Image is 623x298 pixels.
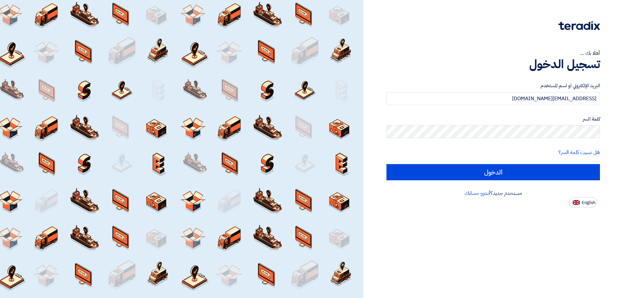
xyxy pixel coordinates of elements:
[569,197,597,208] button: English
[573,200,580,205] img: en-US.png
[386,189,600,197] div: مستخدم جديد؟
[386,49,600,57] div: أهلا بك ...
[386,92,600,105] input: أدخل بريد العمل الإلكتروني او اسم المستخدم الخاص بك ...
[386,115,600,123] label: كلمة السر
[386,164,600,180] input: الدخول
[558,21,600,30] img: Teradix logo
[582,200,595,205] span: English
[558,149,600,156] a: هل نسيت كلمة السر؟
[465,189,490,197] a: أنشئ حسابك
[386,82,600,89] label: البريد الإلكتروني او اسم المستخدم
[386,57,600,71] h1: تسجيل الدخول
